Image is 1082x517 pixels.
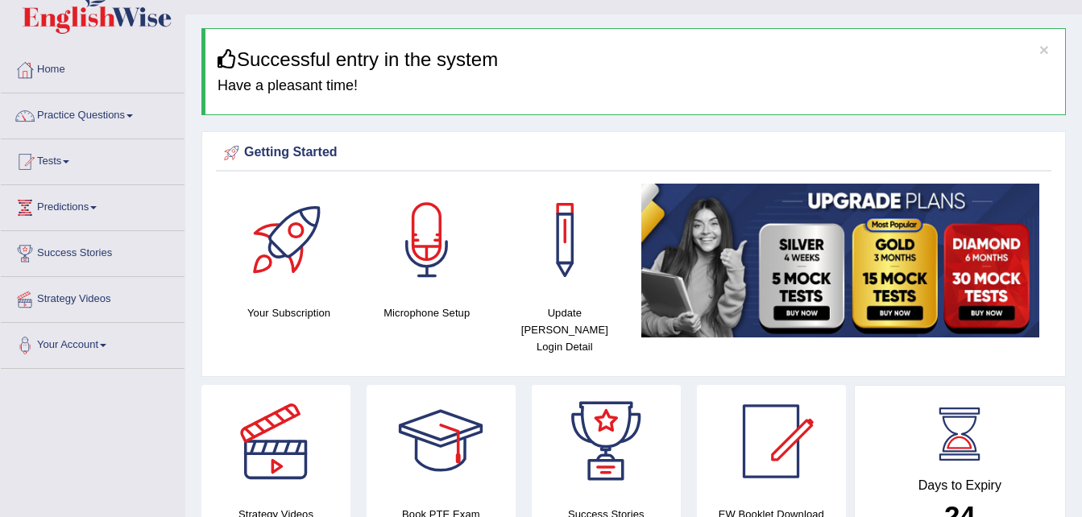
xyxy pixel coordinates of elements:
[1,231,184,271] a: Success Stories
[1,93,184,134] a: Practice Questions
[1039,41,1049,58] button: ×
[1,185,184,225] a: Predictions
[504,304,625,355] h4: Update [PERSON_NAME] Login Detail
[218,49,1053,70] h3: Successful entry in the system
[1,323,184,363] a: Your Account
[641,184,1039,337] img: small5.jpg
[228,304,350,321] h4: Your Subscription
[220,141,1047,165] div: Getting Started
[218,78,1053,94] h4: Have a pleasant time!
[1,48,184,88] a: Home
[366,304,487,321] h4: Microphone Setup
[1,139,184,180] a: Tests
[1,277,184,317] a: Strategy Videos
[873,478,1047,493] h4: Days to Expiry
